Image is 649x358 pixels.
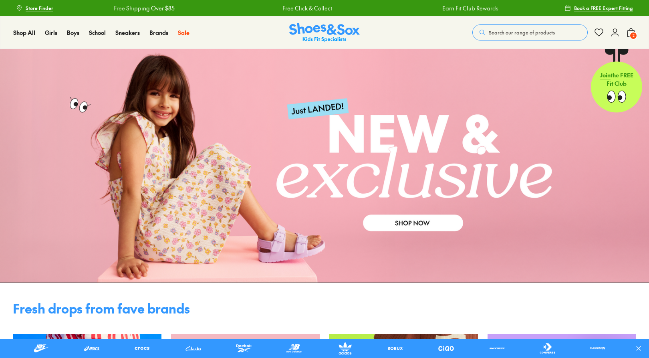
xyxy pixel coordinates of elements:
span: Brands [149,28,168,36]
a: Sneakers [115,28,140,37]
a: Shop All [13,28,35,37]
a: Girls [45,28,57,37]
span: Join [600,71,611,79]
a: Free Shipping Over $85 [113,4,174,12]
a: School [89,28,106,37]
a: Book a FREE Expert Fitting [564,1,633,15]
span: Sale [178,28,189,36]
a: Jointhe FREE Fit Club [591,49,642,113]
span: Sneakers [115,28,140,36]
span: Book a FREE Expert Fitting [574,4,633,12]
a: Shoes & Sox [289,23,360,42]
img: SNS_Logo_Responsive.svg [289,23,360,42]
button: Search our range of products [472,24,588,40]
a: Boys [67,28,79,37]
button: 2 [626,24,636,41]
span: 2 [629,32,637,40]
p: the FREE Fit Club [591,65,642,94]
span: Boys [67,28,79,36]
a: Free Click & Collect [282,4,331,12]
span: Search our range of products [489,29,555,36]
span: Shop All [13,28,35,36]
a: Brands [149,28,168,37]
span: Girls [45,28,57,36]
a: Store Finder [16,1,53,15]
a: Earn Fit Club Rewards [441,4,498,12]
span: Store Finder [26,4,53,12]
a: Sale [178,28,189,37]
span: School [89,28,106,36]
